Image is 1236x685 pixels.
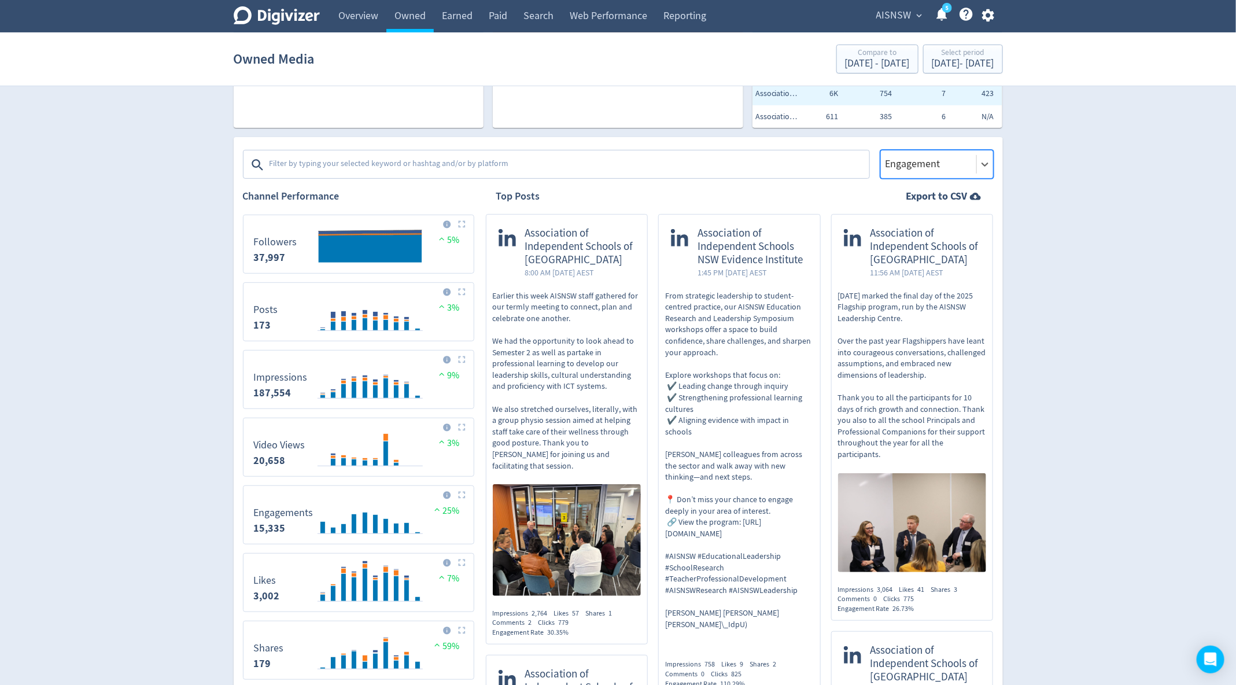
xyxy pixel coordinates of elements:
div: Shares [750,660,783,669]
text: 10/08 [337,606,351,614]
p: Earlier this week AISNSW staff gathered for our termly meeting to connect, plan and celebrate one... [493,290,641,472]
span: 3% [436,302,460,314]
dt: Shares [254,642,284,655]
div: Impressions [493,609,554,618]
text: 07/09 [379,335,393,343]
text: 07/09 [379,470,393,478]
span: 0 [874,594,877,603]
p: [DATE] marked the final day of the 2025 Flagship program, run by the AISNSW Leadership Centre. Ov... [838,290,987,461]
text: 10/08 [337,403,351,411]
div: Comments [493,618,538,628]
div: Select period [932,49,994,58]
text: 24/08 [357,538,372,546]
text: 24/08 [357,470,372,478]
svg: Followers 37,997 [248,220,469,268]
span: 26.73% [893,604,914,613]
img: positive-performance.svg [431,640,443,649]
h1: Owned Media [234,40,315,78]
button: Compare to[DATE] - [DATE] [836,45,918,73]
img: positive-performance.svg [436,302,448,311]
div: Likes [899,585,931,595]
span: Association of Independent Schools NSW Wingara [755,111,802,123]
span: 1:45 PM [DATE] AEST [698,267,808,278]
dt: Followers [254,235,297,249]
text: 07/09 [379,538,393,546]
div: Comments [838,594,884,604]
text: 10/08 [337,470,351,478]
span: Association of Independent Schools NSW Evidence Institute [755,88,802,100]
img: positive-performance.svg [431,505,443,514]
div: Compare to [845,49,910,58]
img: positive-performance.svg [436,573,448,581]
h2: Top Posts [496,189,540,204]
text: 07/09 [379,673,393,682]
button: Select period[DATE]- [DATE] [923,45,1003,73]
strong: Export to CSV [906,189,968,204]
span: 3,064 [877,585,893,594]
img: Placeholder [458,559,466,566]
a: Association of Independent Schools of [GEOGRAPHIC_DATA]11:56 AM [DATE] AEST[DATE] marked the fina... [832,215,993,575]
a: Association of Independent Schools NSW Evidence Institute1:45 PM [DATE] AESTFrom strategic leader... [659,215,820,650]
span: 25% [431,505,460,517]
text: 21/09 [400,606,414,614]
span: 9% [436,370,460,381]
span: 7% [436,573,460,584]
div: Shares [931,585,964,595]
span: 2,764 [532,609,548,618]
img: Placeholder [458,220,466,228]
span: Association of Independent Schools of [GEOGRAPHIC_DATA] [870,227,981,266]
svg: Impressions 187,554 [248,355,469,404]
text: 27/07 [316,470,330,478]
td: 6K [787,82,841,105]
text: 21/09 [400,403,414,411]
a: 5 [942,3,952,13]
span: 41 [918,585,925,594]
svg: Posts 173 [248,288,469,336]
span: 2 [773,660,776,669]
text: 27/07 [316,335,330,343]
img: positive-performance.svg [436,234,448,243]
span: 2 [529,618,532,627]
svg: Shares 179 [248,626,469,675]
td: 423 [949,82,1002,105]
img: https://media.cf.digivizer.com/images/linkedin-135727035-urn:li:ugcPost:7368099457210458112-2a4ff... [838,473,987,572]
div: Clicks [711,669,748,679]
span: Association of Independent Schools of [GEOGRAPHIC_DATA] [870,644,981,683]
span: Association of Independent Schools NSW Evidence Institute [698,227,808,266]
svg: Likes 3,002 [248,558,469,607]
strong: 179 [254,657,271,671]
text: 24/08 [357,606,372,614]
img: positive-performance.svg [436,370,448,378]
span: 3 [954,585,958,594]
strong: 187,554 [254,386,292,400]
span: 5% [436,234,460,246]
span: 825 [731,669,741,679]
dt: Engagements [254,506,313,520]
span: 11:56 AM [DATE] AEST [870,267,981,278]
a: Association of Independent Schools of [GEOGRAPHIC_DATA]8:00 AM [DATE] AESTEarlier this week AISNS... [486,215,648,599]
div: Clicks [538,618,575,628]
div: Clicks [884,594,921,604]
div: Engagement Rate [493,628,575,638]
text: 24/08 [357,403,372,411]
img: positive-performance.svg [436,437,448,446]
span: AISNSW [876,6,912,25]
td: 6 [895,105,949,128]
dt: Video Views [254,439,305,452]
text: 27/07 [316,673,330,682]
text: 27/07 [316,403,330,411]
text: 07/09 [379,606,393,614]
strong: 15,335 [254,521,286,535]
span: 57 [573,609,580,618]
div: [DATE] - [DATE] [932,58,994,69]
span: 9 [740,660,743,669]
span: Association of Independent Schools of [GEOGRAPHIC_DATA] [525,227,636,266]
img: https://media.cf.digivizer.com/images/linkedin-135727035-urn:li:ugcPost:7356806050647347200-2651a... [493,484,641,595]
text: 07/09 [379,403,393,411]
img: Placeholder [458,627,466,634]
button: AISNSW [872,6,925,25]
td: N/A [949,105,1002,128]
span: 8:00 AM [DATE] AEST [525,267,636,278]
span: 758 [704,660,715,669]
text: 10/08 [337,538,351,546]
